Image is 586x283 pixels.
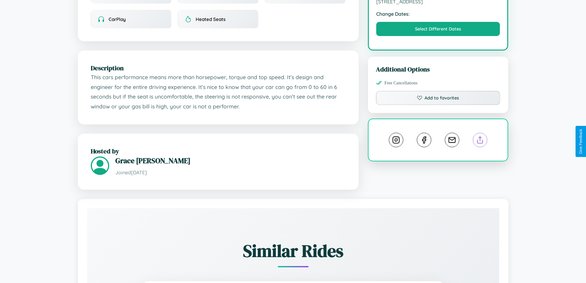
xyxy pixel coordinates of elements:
[376,22,500,36] button: Select Different Dates
[385,80,418,86] span: Free Cancellations
[91,147,346,156] h2: Hosted by
[376,91,500,105] button: Add to favorites
[376,65,500,74] h3: Additional Options
[115,168,346,177] p: Joined [DATE]
[376,11,500,17] strong: Change Dates:
[115,156,346,166] h3: Grace [PERSON_NAME]
[196,16,225,22] span: Heated Seats
[109,16,126,22] span: CarPlay
[109,239,478,263] h2: Similar Rides
[579,129,583,154] div: Give Feedback
[91,72,346,111] p: This cars performance means more than horsepower, torque and top speed. It’s design and engineer ...
[91,63,346,72] h2: Description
